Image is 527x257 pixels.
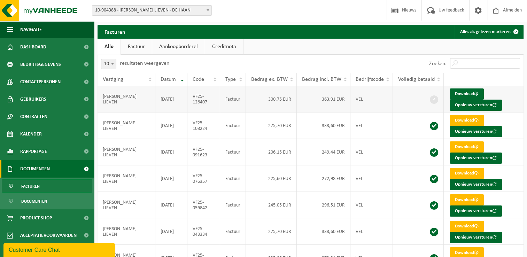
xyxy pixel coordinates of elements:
[155,112,187,139] td: [DATE]
[450,232,502,243] button: Opnieuw versturen
[246,165,297,192] td: 225,60 EUR
[450,126,502,137] button: Opnieuw versturen
[21,195,47,208] span: Documenten
[356,77,384,82] span: Bedrijfscode
[20,143,47,160] span: Rapportage
[225,77,236,82] span: Type
[220,192,246,218] td: Factuur
[398,77,435,82] span: Volledig betaald
[450,115,484,126] a: Download
[187,139,220,165] td: VF25-091623
[450,153,502,164] button: Opnieuw versturen
[220,139,246,165] td: Factuur
[450,194,484,205] a: Download
[155,192,187,218] td: [DATE]
[193,77,204,82] span: Code
[450,221,484,232] a: Download
[155,86,187,112] td: [DATE]
[297,192,350,218] td: 296,51 EUR
[246,112,297,139] td: 275,70 EUR
[205,39,243,55] a: Creditnota
[350,112,393,139] td: VEL
[297,86,350,112] td: 363,91 EUR
[20,38,46,56] span: Dashboard
[450,141,484,153] a: Download
[98,139,155,165] td: [PERSON_NAME] LIEVEN
[297,112,350,139] td: 333,60 EUR
[350,218,393,245] td: VEL
[21,180,40,193] span: Facturen
[20,125,42,143] span: Kalender
[92,6,211,15] span: 10-904388 - CASANOVA - ELEWAUT LIEVEN - DE HAAN
[220,218,246,245] td: Factuur
[98,192,155,218] td: [PERSON_NAME] LIEVEN
[187,112,220,139] td: VF25-108224
[220,112,246,139] td: Factuur
[450,179,502,190] button: Opnieuw versturen
[187,165,220,192] td: VF25-076357
[155,218,187,245] td: [DATE]
[251,77,288,82] span: Bedrag ex. BTW
[187,192,220,218] td: VF25-059842
[3,242,116,257] iframe: chat widget
[220,86,246,112] td: Factuur
[121,39,152,55] a: Factuur
[20,91,46,108] span: Gebruikers
[187,218,220,245] td: VF25-043334
[220,165,246,192] td: Factuur
[98,86,155,112] td: [PERSON_NAME] LIEVEN
[20,160,50,178] span: Documenten
[98,112,155,139] td: [PERSON_NAME] LIEVEN
[101,59,116,69] span: 10
[350,165,393,192] td: VEL
[2,194,92,208] a: Documenten
[429,61,447,67] label: Zoeken:
[350,192,393,218] td: VEL
[2,179,92,193] a: Facturen
[20,73,61,91] span: Contactpersonen
[246,86,297,112] td: 300,75 EUR
[98,218,155,245] td: [PERSON_NAME] LIEVEN
[246,139,297,165] td: 206,15 EUR
[20,209,52,227] span: Product Shop
[450,88,484,100] a: Download
[20,108,47,125] span: Contracten
[20,227,77,244] span: Acceptatievoorwaarden
[155,139,187,165] td: [DATE]
[161,77,176,82] span: Datum
[246,192,297,218] td: 245,05 EUR
[98,165,155,192] td: [PERSON_NAME] LIEVEN
[98,25,132,38] h2: Facturen
[155,165,187,192] td: [DATE]
[350,86,393,112] td: VEL
[98,39,121,55] a: Alle
[20,56,61,73] span: Bedrijfsgegevens
[302,77,341,82] span: Bedrag incl. BTW
[246,218,297,245] td: 275,70 EUR
[297,139,350,165] td: 249,44 EUR
[20,21,42,38] span: Navigatie
[450,168,484,179] a: Download
[92,5,212,16] span: 10-904388 - CASANOVA - ELEWAUT LIEVEN - DE HAAN
[120,61,169,66] label: resultaten weergeven
[187,86,220,112] td: VF25-126407
[297,165,350,192] td: 272,98 EUR
[152,39,205,55] a: Aankoopborderel
[103,77,123,82] span: Vestiging
[450,205,502,217] button: Opnieuw versturen
[455,25,523,39] button: Alles als gelezen markeren
[450,100,502,111] button: Opnieuw versturen
[297,218,350,245] td: 333,60 EUR
[350,139,393,165] td: VEL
